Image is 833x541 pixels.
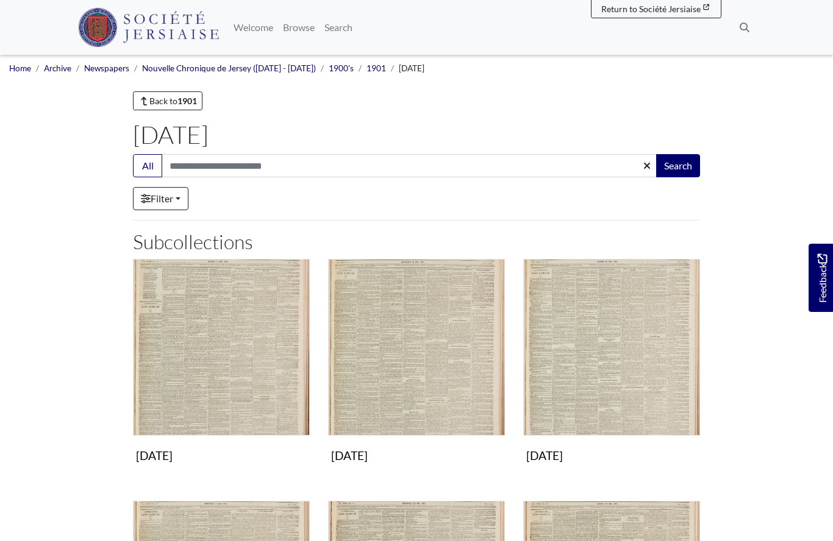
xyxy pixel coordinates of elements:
[133,91,202,110] a: Back to1901
[124,259,319,486] div: Subcollection
[133,120,700,149] h1: [DATE]
[319,259,514,486] div: Subcollection
[142,63,316,73] a: Nouvelle Chronique de Jersey ([DATE] - [DATE])
[44,63,71,73] a: Archive
[133,187,188,210] a: Filter
[815,253,829,303] span: Feedback
[84,63,129,73] a: Newspapers
[320,15,357,40] a: Search
[177,96,197,106] strong: 1901
[366,63,386,73] a: 1901
[278,15,320,40] a: Browse
[162,154,657,177] input: Search this collection...
[523,259,700,436] img: 18th May 1901
[523,259,700,468] a: 18th May 1901 [DATE]
[133,154,162,177] button: All
[601,4,701,14] span: Return to Société Jersiaise
[78,8,219,47] img: Société Jersiaise
[133,259,310,468] a: 11th May 1901 [DATE]
[809,244,833,312] a: Would you like to provide feedback?
[9,63,31,73] a: Home
[656,154,700,177] button: Search
[328,259,505,436] img: 15th May 1901
[78,5,219,50] a: Société Jersiaise logo
[514,259,709,486] div: Subcollection
[329,63,354,73] a: 1900's
[133,259,310,436] img: 11th May 1901
[229,15,278,40] a: Welcome
[328,259,505,468] a: 15th May 1901 [DATE]
[133,230,700,253] h2: Subcollections
[399,63,424,73] span: [DATE]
